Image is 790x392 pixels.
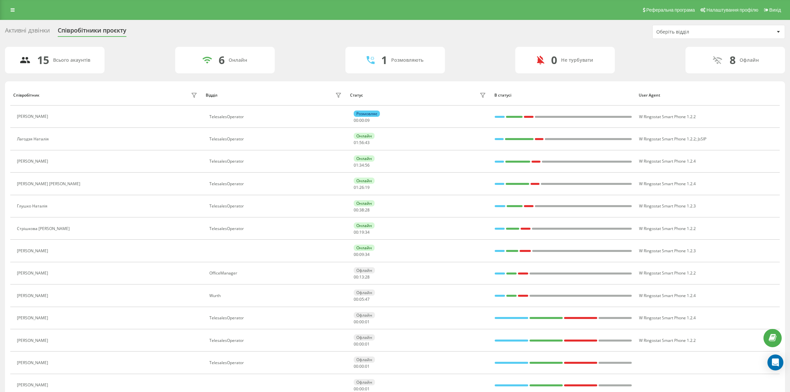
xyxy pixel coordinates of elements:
div: Онлайн [354,222,375,229]
div: : : [354,118,370,123]
span: 00 [359,319,364,325]
div: Співробітник [13,93,39,98]
span: 19 [359,229,364,235]
div: [PERSON_NAME] [17,293,50,298]
span: 01 [354,162,358,168]
div: 15 [37,54,49,66]
div: Оберіть відділ [656,29,736,35]
div: User Agent [639,93,777,98]
div: В статусі [494,93,632,98]
div: Розмовляє [354,111,380,117]
div: Онлайн [354,178,375,184]
div: Активні дзвінки [5,27,50,37]
div: 8 [730,54,736,66]
span: 19 [365,185,370,190]
span: 56 [359,140,364,145]
span: W Ringostat Smart Phone 1.2.2 [639,136,696,142]
div: Не турбувати [561,57,593,63]
span: 26 [359,185,364,190]
span: W Ringostat Smart Phone 1.2.4 [639,293,696,298]
div: TelesalesOperator [209,226,343,231]
div: Відділ [206,93,217,98]
div: : : [354,320,370,324]
div: [PERSON_NAME] [17,360,50,365]
div: Офлайн [354,334,375,341]
div: : : [354,252,370,257]
span: 00 [354,341,358,347]
div: [PERSON_NAME] [17,338,50,343]
span: 01 [365,341,370,347]
div: Офлайн [740,57,759,63]
span: W Ringostat Smart Phone 1.2.2 [639,114,696,119]
span: 00 [354,296,358,302]
div: Онлайн [354,245,375,251]
span: 00 [354,207,358,213]
div: Офлайн [354,312,375,318]
div: TelesalesOperator [209,338,343,343]
span: 01 [365,386,370,392]
span: W Ringostat Smart Phone 1.2.4 [639,181,696,187]
div: [PERSON_NAME] [17,271,50,275]
span: 13 [359,274,364,280]
div: : : [354,140,370,145]
div: Офлайн [354,356,375,363]
div: Всього акаунтів [53,57,90,63]
div: TelesalesOperator [209,182,343,186]
span: 34 [365,229,370,235]
div: : : [354,297,370,302]
div: TelesalesOperator [209,159,343,164]
div: TelesalesOperator [209,115,343,119]
span: 47 [365,296,370,302]
span: 00 [354,229,358,235]
span: 00 [354,319,358,325]
div: : : [354,230,370,235]
div: [PERSON_NAME] [17,249,50,253]
span: 00 [359,341,364,347]
span: 05 [359,296,364,302]
span: 01 [354,185,358,190]
span: JsSIP [698,136,706,142]
div: [PERSON_NAME] [17,159,50,164]
span: 00 [354,363,358,369]
div: Онлайн [354,133,375,139]
span: W Ringostat Smart Phone 1.2.2 [639,338,696,343]
div: TelesalesOperator [209,360,343,365]
div: : : [354,275,370,279]
div: Співробітники проєкту [58,27,126,37]
div: TelesalesOperator [209,137,343,141]
span: 00 [359,363,364,369]
div: Розмовляють [391,57,423,63]
span: W Ringostat Smart Phone 1.2.2 [639,270,696,276]
div: 0 [551,54,557,66]
span: 09 [359,252,364,257]
span: 01 [365,319,370,325]
div: TelesalesOperator [209,316,343,320]
span: 09 [365,118,370,123]
div: [PERSON_NAME] [PERSON_NAME] [17,182,82,186]
span: 38 [359,207,364,213]
div: Офлайн [354,379,375,385]
span: W Ringostat Smart Phone 1.2.3 [639,248,696,254]
div: 1 [381,54,387,66]
span: W Ringostat Smart Phone 1.2.4 [639,315,696,321]
div: Open Intercom Messenger [767,354,783,370]
div: Wurth [209,293,343,298]
span: 01 [365,363,370,369]
div: [PERSON_NAME] [17,316,50,320]
div: : : [354,364,370,369]
div: Глушко Наталія [17,204,49,208]
span: 00 [359,118,364,123]
div: : : [354,387,370,391]
div: Лагодзя Наталія [17,137,50,141]
span: 28 [365,274,370,280]
span: Реферальна програма [646,7,695,13]
span: 00 [354,274,358,280]
span: 00 [354,252,358,257]
div: [PERSON_NAME] [17,114,50,119]
span: 28 [365,207,370,213]
div: Офлайн [354,267,375,274]
div: Онлайн [354,200,375,206]
div: Онлайн [354,155,375,162]
div: [PERSON_NAME] [17,383,50,387]
span: W Ringostat Smart Phone 1.2.3 [639,203,696,209]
